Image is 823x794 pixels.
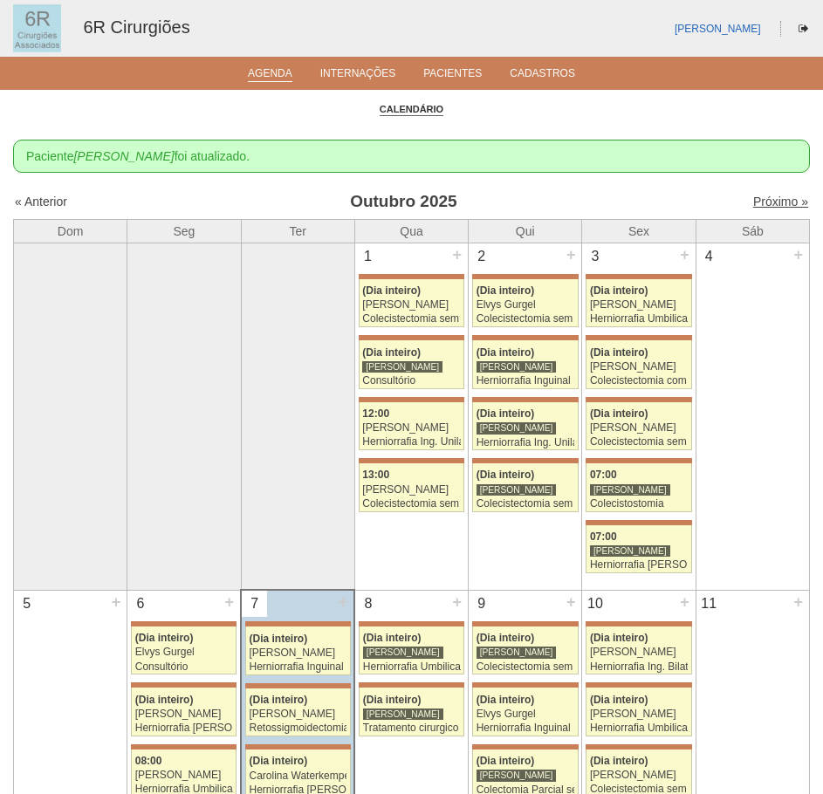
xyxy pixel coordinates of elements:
span: (Dia inteiro) [362,346,421,359]
div: Elvys Gurgel [477,708,574,720]
div: + [791,243,806,266]
div: [PERSON_NAME] [362,484,460,496]
a: 12:00 [PERSON_NAME] Herniorrafia Ing. Unilateral VL [359,402,465,450]
span: (Dia inteiro) [250,633,308,645]
span: (Dia inteiro) [477,346,535,359]
a: 07:00 [PERSON_NAME] Colecistostomia [586,463,692,511]
a: (Dia inteiro) [PERSON_NAME] Herniorrafia Inguinal Direita [472,340,579,388]
a: (Dia inteiro) [PERSON_NAME] Colecistectomia sem Colangiografia VL [472,463,579,511]
div: Herniorrafia [PERSON_NAME] [590,559,688,571]
div: Key: Maria Braido [472,458,579,463]
div: Key: Maria Braido [586,274,692,279]
span: (Dia inteiro) [250,694,308,706]
a: 07:00 [PERSON_NAME] Herniorrafia [PERSON_NAME] [586,525,692,573]
div: Key: Maria Braido [131,621,237,626]
div: Key: Maria Braido [586,520,692,525]
a: Próximo » [753,195,808,209]
div: Key: Maria Braido [359,274,465,279]
a: (Dia inteiro) Elvys Gurgel Consultório [131,626,237,674]
div: Key: Maria Braido [472,621,579,626]
h3: Outubro 2025 [205,189,602,215]
div: Retossigmoidectomia Abdominal [250,722,346,734]
div: + [564,243,579,266]
div: Key: Maria Braido [472,397,579,402]
div: Herniorrafia Umbilical [363,661,461,673]
div: 2 [469,243,494,270]
div: + [109,591,124,613]
div: [PERSON_NAME] [362,422,460,434]
div: Key: Maria Braido [359,682,464,688]
div: Herniorrafia Ing. Unilateral VL [362,436,460,448]
div: Paciente foi atualizado. [13,140,810,173]
a: 6R Cirurgiões [83,17,189,37]
div: 1 [355,243,381,270]
div: [PERSON_NAME] [590,544,670,558]
div: Key: Maria Braido [586,335,692,340]
a: (Dia inteiro) [PERSON_NAME] Colecistectomia com Colangiografia VL [586,340,692,388]
div: [PERSON_NAME] [477,769,557,782]
div: 9 [469,591,494,617]
div: 7 [242,591,267,617]
div: [PERSON_NAME] [590,483,670,496]
div: Herniorrafia Inguinal Direita [477,375,574,387]
div: Key: Maria Braido [472,335,579,340]
th: Qua [354,219,468,243]
div: [PERSON_NAME] [362,299,460,311]
a: « Anterior [15,195,67,209]
div: Herniorrafia [PERSON_NAME] [135,722,233,734]
div: Key: Maria Braido [245,621,351,626]
div: Key: Maria Braido [131,744,237,750]
span: (Dia inteiro) [135,632,194,644]
div: Tratamento cirurgico do megaesofago por video [363,722,461,734]
div: [PERSON_NAME] [362,360,442,373]
th: Seg [127,219,241,243]
span: (Dia inteiro) [477,632,535,644]
div: Key: Maria Braido [472,682,579,688]
div: [PERSON_NAME] [250,647,346,659]
a: Cadastros [510,67,575,85]
div: Colecistectomia com Colangiografia VL [590,375,688,387]
div: Key: Maria Braido [586,621,692,626]
div: Elvys Gurgel [135,647,233,658]
i: Sair [799,24,808,34]
a: (Dia inteiro) [PERSON_NAME] Colecistectomia sem Colangiografia VL [472,626,579,674]
div: [PERSON_NAME] [477,421,557,435]
span: (Dia inteiro) [590,755,648,767]
div: Herniorrafia Ing. Unilateral VL [477,437,574,448]
div: 5 [14,591,39,617]
div: Key: Maria Braido [359,621,464,626]
div: Key: Maria Braido [586,682,692,688]
span: (Dia inteiro) [590,694,648,706]
span: 07:00 [590,530,617,543]
div: Key: Maria Braido [586,458,692,463]
div: Colecistectomia sem Colangiografia VL [477,313,574,325]
div: + [564,591,579,613]
a: [PERSON_NAME] [675,23,761,35]
div: Herniorrafia Inguinal Bilateral [250,661,346,673]
div: Key: Maria Braido [472,274,579,279]
div: Elvys Gurgel [477,299,574,311]
div: 6 [127,591,153,617]
a: (Dia inteiro) [PERSON_NAME] Retossigmoidectomia Abdominal [245,688,351,736]
div: [PERSON_NAME] [363,708,443,721]
em: [PERSON_NAME] [73,149,174,163]
div: 10 [582,591,607,617]
div: + [450,591,465,613]
div: [PERSON_NAME] [477,646,557,659]
div: Colecistectomia sem Colangiografia VL [362,498,460,510]
div: Key: Maria Braido [359,458,465,463]
div: [PERSON_NAME] [250,708,346,720]
span: (Dia inteiro) [135,694,194,706]
div: Key: Maria Braido [245,744,351,750]
span: (Dia inteiro) [363,694,422,706]
div: [PERSON_NAME] [363,646,443,659]
div: [PERSON_NAME] [477,360,557,373]
a: (Dia inteiro) [PERSON_NAME] Colecistectomia sem Colangiografia VL [586,402,692,450]
div: 8 [355,591,381,617]
div: Key: Maria Braido [359,335,465,340]
div: [PERSON_NAME] [135,708,233,720]
span: (Dia inteiro) [363,632,422,644]
div: Herniorrafia Umbilical [590,313,688,325]
span: (Dia inteiro) [590,346,648,359]
div: Herniorrafia Umbilical [590,722,688,734]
